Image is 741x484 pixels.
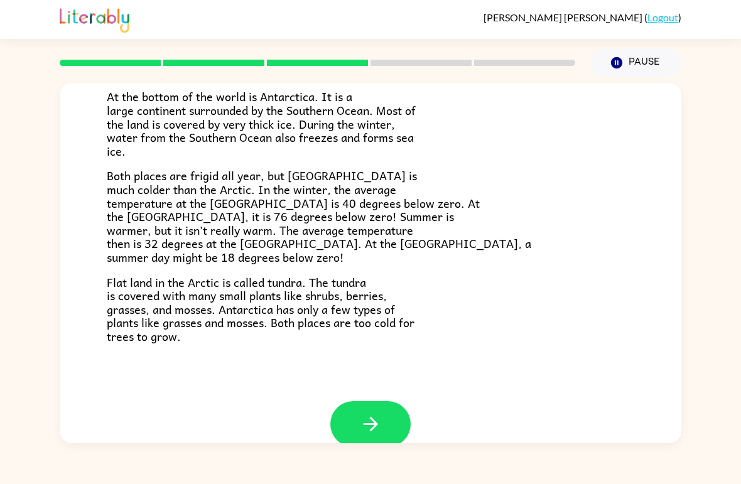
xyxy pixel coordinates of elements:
[107,87,416,159] span: At the bottom of the world is Antarctica. It is a large continent surrounded by the Southern Ocea...
[107,166,531,266] span: Both places are frigid all year, but [GEOGRAPHIC_DATA] is much colder than the Arctic. In the win...
[60,5,129,33] img: Literably
[647,11,678,23] a: Logout
[484,11,681,23] div: ( )
[484,11,644,23] span: [PERSON_NAME] [PERSON_NAME]
[107,273,414,345] span: Flat land in the Arctic is called tundra. The tundra is covered with many small plants like shrub...
[590,48,681,77] button: Pause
